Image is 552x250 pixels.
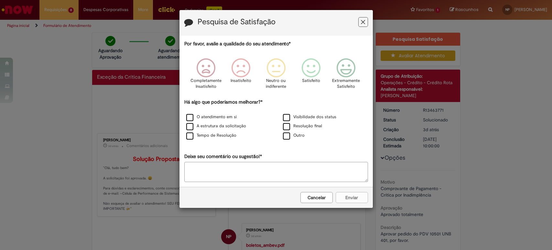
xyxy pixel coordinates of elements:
div: Há algo que poderíamos melhorar?* [184,99,368,141]
div: Satisfeito [295,53,328,98]
label: O atendimento em si [186,114,237,120]
label: Por favor, avalie a qualidade do seu atendimento* [184,40,291,47]
label: Resolução final [283,123,322,129]
label: Visibilidade dos status [283,114,336,120]
p: Completamente Insatisfeito [190,78,222,90]
p: Neutro ou indiferente [264,78,287,90]
div: Insatisfeito [224,53,257,98]
p: Insatisfeito [231,78,251,84]
label: Pesquisa de Satisfação [198,18,276,26]
div: Completamente Insatisfeito [189,53,222,98]
div: Neutro ou indiferente [259,53,292,98]
p: Satisfeito [302,78,320,84]
button: Cancelar [300,192,333,203]
p: Extremamente Satisfeito [332,78,360,90]
label: A estrutura da solicitação [186,123,246,129]
label: Tempo de Resolução [186,132,236,139]
label: Deixe seu comentário ou sugestão!* [184,153,262,160]
div: Extremamente Satisfeito [330,53,363,98]
label: Outro [283,132,305,139]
